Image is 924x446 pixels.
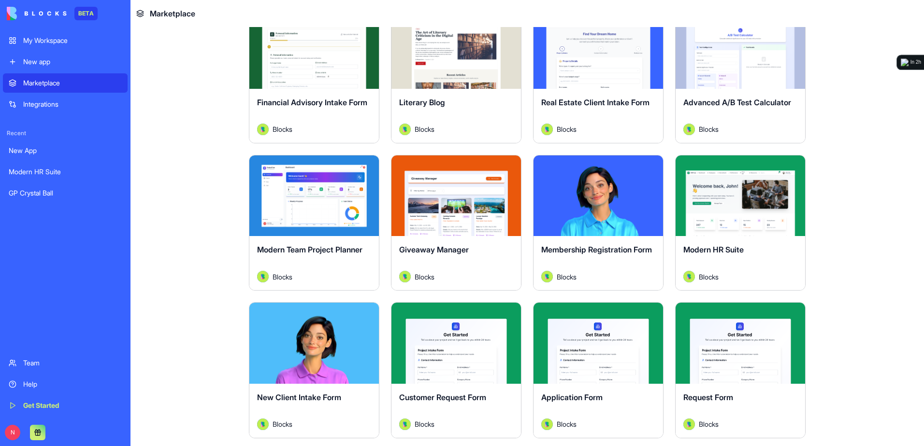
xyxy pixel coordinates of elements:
a: Customer Request FormAvatarBlocks [391,302,521,438]
span: Recent [3,129,128,137]
a: Team [3,353,128,373]
img: logo [7,7,67,20]
span: New Client Intake Form [257,392,341,402]
a: Request FormAvatarBlocks [675,302,806,438]
span: Application Form [541,392,603,402]
span: Blocks [557,419,577,429]
span: Blocks [699,272,719,282]
span: Request Form [683,392,733,402]
a: Advanced A/B Test CalculatorAvatarBlocks [675,7,806,143]
div: Modern HR Suite [9,167,122,177]
a: Modern HR Suite [3,162,128,181]
div: Integrations [23,99,122,109]
span: N [5,425,20,440]
span: Blocks [273,272,292,282]
div: New App [9,146,122,155]
img: Avatar [683,418,695,430]
span: Advanced A/B Test Calculator [683,98,791,107]
a: My Workspace [3,31,128,50]
img: Avatar [257,418,269,430]
a: Membership Registration FormAvatarBlocks [533,155,664,291]
a: Literary BlogAvatarBlocks [391,7,521,143]
a: Marketplace [3,73,128,93]
span: Marketplace [150,8,195,19]
span: Real Estate Client Intake Form [541,98,650,107]
img: Avatar [541,418,553,430]
a: Giveaway ManagerAvatarBlocks [391,155,521,291]
div: Get Started [23,401,122,410]
img: Avatar [399,418,411,430]
span: Blocks [415,124,434,134]
div: New app [23,57,122,67]
div: Team [23,358,122,368]
span: Customer Request Form [399,392,486,402]
span: Financial Advisory Intake Form [257,98,367,107]
div: GP Crystal Ball [9,188,122,198]
a: Get Started [3,396,128,415]
a: Help [3,375,128,394]
span: Blocks [415,419,434,429]
a: New Client Intake FormAvatarBlocks [249,302,379,438]
span: Blocks [415,272,434,282]
a: Modern HR SuiteAvatarBlocks [675,155,806,291]
a: Real Estate Client Intake FormAvatarBlocks [533,7,664,143]
img: logo [901,58,909,66]
img: Avatar [541,271,553,282]
span: Modern Team Project Planner [257,245,362,254]
span: Blocks [699,124,719,134]
div: Marketplace [23,78,122,88]
img: Avatar [683,271,695,282]
a: Financial Advisory Intake FormAvatarBlocks [249,7,379,143]
img: Avatar [399,271,411,282]
span: Membership Registration Form [541,245,652,254]
span: Blocks [557,272,577,282]
a: New App [3,141,128,160]
a: New app [3,52,128,71]
span: Blocks [273,124,292,134]
img: Avatar [257,124,269,135]
img: Avatar [399,124,411,135]
a: Application FormAvatarBlocks [533,302,664,438]
span: Literary Blog [399,98,445,107]
span: Blocks [557,124,577,134]
img: Avatar [257,271,269,282]
div: BETA [74,7,98,20]
div: Help [23,379,122,389]
div: In 2h [910,58,921,66]
span: Modern HR Suite [683,245,744,254]
span: Blocks [699,419,719,429]
a: Modern Team Project PlannerAvatarBlocks [249,155,379,291]
div: My Workspace [23,36,122,45]
a: Integrations [3,95,128,114]
span: Blocks [273,419,292,429]
span: Giveaway Manager [399,245,469,254]
img: Avatar [683,124,695,135]
img: Avatar [541,124,553,135]
a: BETA [7,7,98,20]
a: GP Crystal Ball [3,183,128,203]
